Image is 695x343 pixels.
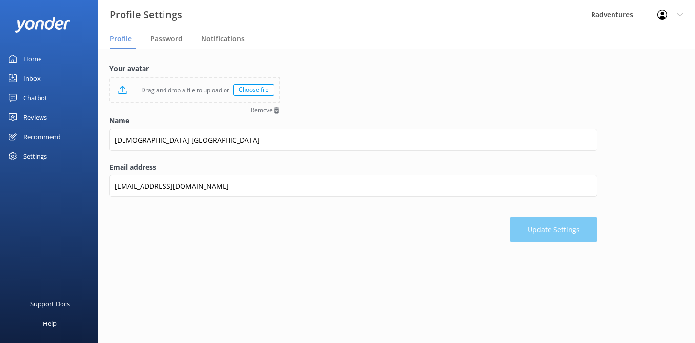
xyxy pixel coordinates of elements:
[15,17,71,33] img: yonder-white-logo.png
[23,127,61,147] div: Recommend
[43,314,57,333] div: Help
[201,34,245,43] span: Notifications
[251,107,280,114] button: Remove
[110,34,132,43] span: Profile
[23,49,41,68] div: Home
[30,294,70,314] div: Support Docs
[109,115,597,126] label: Name
[23,147,47,166] div: Settings
[233,84,274,96] div: Choose file
[109,162,597,172] label: Email address
[150,34,183,43] span: Password
[109,64,280,74] label: Your avatar
[23,107,47,127] div: Reviews
[110,7,182,22] h3: Profile Settings
[251,107,273,113] span: Remove
[23,88,47,107] div: Chatbot
[23,68,41,88] div: Inbox
[127,86,233,95] p: Drag and drop a file to upload or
